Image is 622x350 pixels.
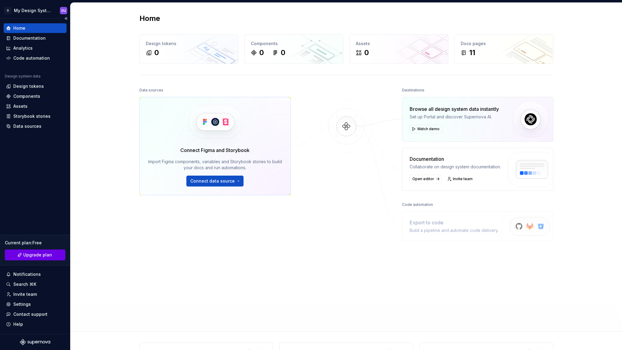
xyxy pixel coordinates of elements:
[410,125,442,133] button: Watch demo
[13,281,36,287] div: Search ⌘K
[4,91,67,101] a: Components
[402,86,424,94] div: Destinations
[13,25,25,31] div: Home
[139,14,160,23] h2: Home
[356,41,442,47] div: Assets
[13,321,23,327] div: Help
[62,14,70,23] button: Collapse sidebar
[154,48,159,58] div: 0
[410,155,501,163] div: Documentation
[13,311,47,317] div: Contact support
[13,35,46,41] div: Documentation
[4,299,67,309] a: Settings
[146,41,232,47] div: Design tokens
[139,86,163,94] div: Data sources
[20,339,50,345] svg: Supernova Logo
[4,269,67,279] button: Notifications
[190,178,235,184] span: Connect data source
[13,271,41,277] div: Notifications
[4,309,67,319] button: Contact support
[410,175,442,183] a: Open editor
[4,121,67,131] a: Data sources
[4,53,67,63] a: Code automation
[5,240,65,246] div: Current plan : Free
[244,34,343,64] a: Components00
[13,55,50,61] div: Code automation
[13,291,37,297] div: Invite team
[23,252,52,258] span: Upgrade plan
[180,147,250,154] div: Connect Figma and Storybook
[410,114,499,120] div: Set up Portal and discover Supernova AI.
[139,34,238,64] a: Design tokens0
[13,123,41,129] div: Data sources
[410,105,499,113] div: Browse all design system data instantly
[4,81,67,91] a: Design tokens
[148,159,282,171] div: Import Figma components, variables and Storybook stories to build your docs and run automations.
[4,111,67,121] a: Storybook stories
[4,279,67,289] button: Search ⌘K
[412,177,434,181] span: Open editor
[454,34,553,64] a: Docs pages11
[4,101,67,111] a: Assets
[4,289,67,299] a: Invite team
[61,8,66,13] div: OU
[453,177,473,181] span: Invite team
[4,7,11,14] div: D
[417,127,440,131] span: Watch demo
[281,48,285,58] div: 0
[4,319,67,329] button: Help
[410,219,499,226] div: Export to code
[5,249,65,260] a: Upgrade plan
[1,4,69,17] button: DMy Design SystemOU
[5,74,41,79] div: Design system data
[4,33,67,43] a: Documentation
[4,43,67,53] a: Analytics
[410,164,501,170] div: Collaborate on design system documentation.
[402,200,433,209] div: Code automation
[186,176,244,187] button: Connect data source
[13,93,40,99] div: Components
[13,83,44,89] div: Design tokens
[13,103,28,109] div: Assets
[14,8,53,14] div: My Design System
[13,45,33,51] div: Analytics
[251,41,337,47] div: Components
[349,34,448,64] a: Assets0
[13,113,51,119] div: Storybook stories
[410,227,499,233] div: Build a pipeline and automate code delivery.
[469,48,475,58] div: 11
[445,175,475,183] a: Invite team
[364,48,369,58] div: 0
[13,301,31,307] div: Settings
[461,41,547,47] div: Docs pages
[4,23,67,33] a: Home
[259,48,264,58] div: 0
